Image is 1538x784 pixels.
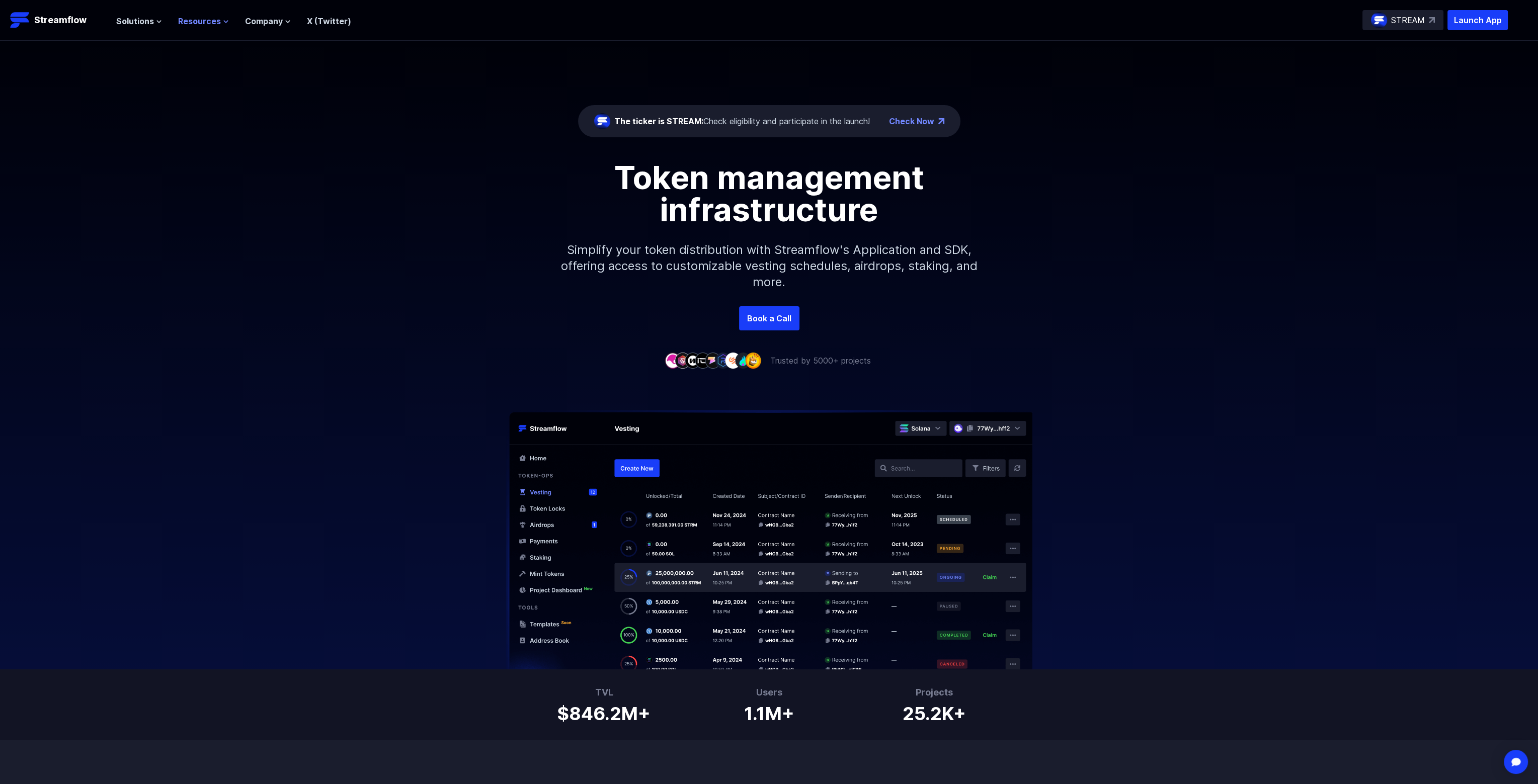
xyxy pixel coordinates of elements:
[1447,10,1508,30] button: Launch App
[543,161,996,226] h1: Token management infrastructure
[1391,14,1425,26] p: STREAM
[447,410,1091,669] img: Hero Image
[1429,17,1435,23] img: top-right-arrow.svg
[770,355,871,367] p: Trusted by 5000+ projects
[938,118,944,124] img: top-right-arrow.png
[705,353,721,368] img: company-5
[735,353,751,368] img: company-8
[116,15,162,27] button: Solutions
[725,353,741,368] img: company-7
[685,353,701,368] img: company-3
[739,306,799,330] a: Book a Call
[903,700,966,724] h1: 25.2K+
[1504,750,1528,774] div: Open Intercom Messenger
[744,700,794,724] h1: 1.1M+
[1362,10,1443,30] a: STREAM
[245,15,283,27] span: Company
[614,115,870,127] div: Check eligibility and participate in the launch!
[614,116,703,126] span: The ticker is STREAM:
[695,353,711,368] img: company-4
[10,10,30,30] img: Streamflow Logo
[116,15,154,27] span: Solutions
[245,15,291,27] button: Company
[178,15,221,27] span: Resources
[594,113,610,129] img: streamflow-logo-circle.png
[557,700,651,724] h1: $846.2M+
[1371,12,1387,28] img: streamflow-logo-circle.png
[307,16,351,26] a: X (Twitter)
[34,13,87,27] p: Streamflow
[665,353,681,368] img: company-1
[675,353,691,368] img: company-2
[744,685,794,700] h3: Users
[10,10,106,30] a: Streamflow
[553,226,986,306] p: Simplify your token distribution with Streamflow's Application and SDK, offering access to custom...
[903,685,966,700] h3: Projects
[178,15,229,27] button: Resources
[745,353,761,368] img: company-9
[715,353,731,368] img: company-6
[889,115,934,127] a: Check Now
[557,685,651,700] h3: TVL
